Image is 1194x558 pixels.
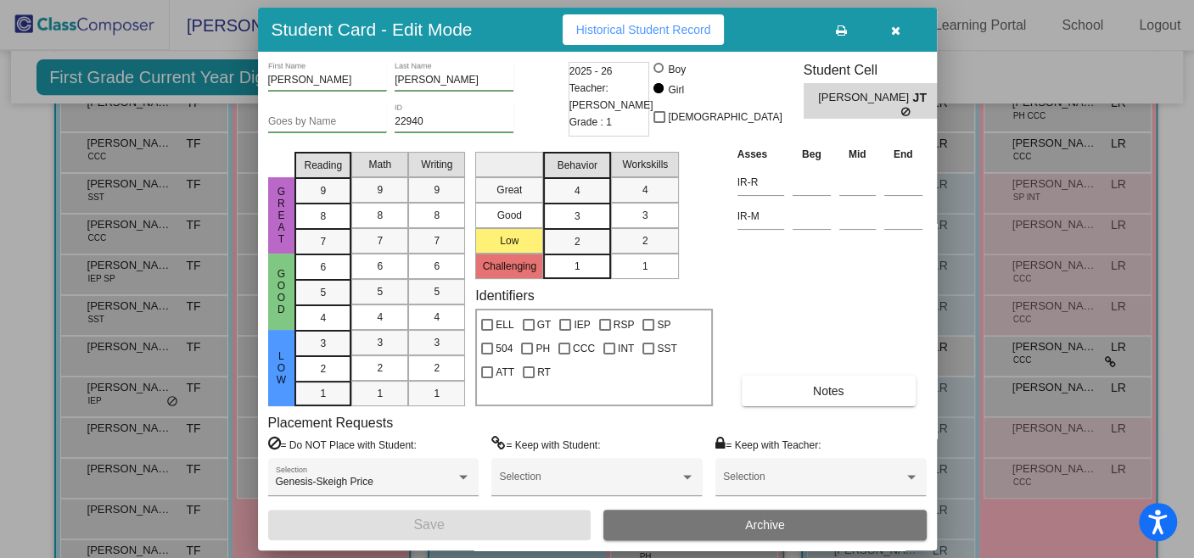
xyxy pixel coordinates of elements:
span: SST [657,338,676,359]
span: 4 [434,310,440,325]
span: 5 [377,284,383,299]
th: Asses [733,145,788,164]
label: = Keep with Teacher: [715,436,821,453]
span: 9 [377,182,383,198]
span: IEP [574,315,590,335]
label: = Keep with Student: [491,436,600,453]
span: 2 [434,360,440,376]
span: 8 [434,208,440,223]
span: 6 [320,259,326,275]
span: 504 [496,338,513,359]
span: Low [273,350,289,386]
span: SP [657,315,670,335]
span: RSP [614,315,635,335]
span: 8 [320,209,326,224]
span: 4 [320,310,326,326]
label: = Do NOT Place with Student: [268,436,417,453]
span: 2 [320,361,326,377]
span: 2 [377,360,383,376]
span: GT [537,315,552,335]
span: ATT [496,362,514,382]
span: 8 [377,208,383,223]
span: 6 [434,259,440,274]
span: 7 [434,233,440,248]
span: ELL [496,315,513,335]
span: Reading [304,158,342,173]
span: Good [273,268,289,315]
span: Archive [745,518,785,532]
span: 4 [642,182,648,198]
label: Identifiers [475,287,534,304]
span: Historical Student Record [576,23,711,36]
button: Save [268,510,591,540]
span: Writing [421,157,452,172]
span: 3 [642,208,648,223]
h3: Student Card - Edit Mode [272,19,473,40]
span: Notes [813,384,844,398]
h3: Student Cell [804,62,951,78]
span: 1 [320,386,326,401]
span: 1 [575,259,580,274]
th: Beg [788,145,835,164]
span: 2 [575,234,580,249]
span: INT [618,338,634,359]
span: 1 [434,386,440,401]
span: 3 [377,335,383,350]
span: 7 [377,233,383,248]
span: 2025 - 26 [569,63,613,80]
div: Girl [667,82,684,98]
span: 9 [434,182,440,198]
button: Archive [603,510,926,540]
span: Math [368,157,391,172]
span: 1 [642,259,648,274]
span: 1 [377,386,383,401]
span: PH [535,338,550,359]
span: 2 [642,233,648,248]
input: goes by name [268,116,387,128]
span: 3 [575,209,580,224]
span: RT [537,362,551,382]
span: Save [413,517,444,532]
span: Workskills [622,157,668,172]
span: Behavior [558,158,597,173]
span: Genesis-Skeigh Price [276,476,373,488]
span: 3 [434,335,440,350]
span: 4 [377,310,383,325]
button: Historical Student Record [563,14,725,45]
input: assessment [737,204,784,229]
input: assessment [737,170,784,195]
span: 4 [575,183,580,198]
th: Mid [835,145,880,164]
span: 5 [434,284,440,299]
span: 5 [320,285,326,300]
span: 3 [320,336,326,351]
span: [DEMOGRAPHIC_DATA] [668,107,782,127]
button: Notes [742,376,916,406]
span: Great [273,186,289,245]
th: End [880,145,927,164]
span: CCC [573,338,595,359]
label: Placement Requests [268,415,394,431]
span: 9 [320,183,326,198]
span: Teacher: [PERSON_NAME] [569,80,653,114]
span: 7 [320,234,326,249]
div: Boy [667,62,686,77]
span: 6 [377,259,383,274]
input: Enter ID [395,116,513,128]
span: JT [912,89,936,107]
span: [PERSON_NAME] [PERSON_NAME] [818,89,912,107]
span: Grade : 1 [569,114,612,131]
